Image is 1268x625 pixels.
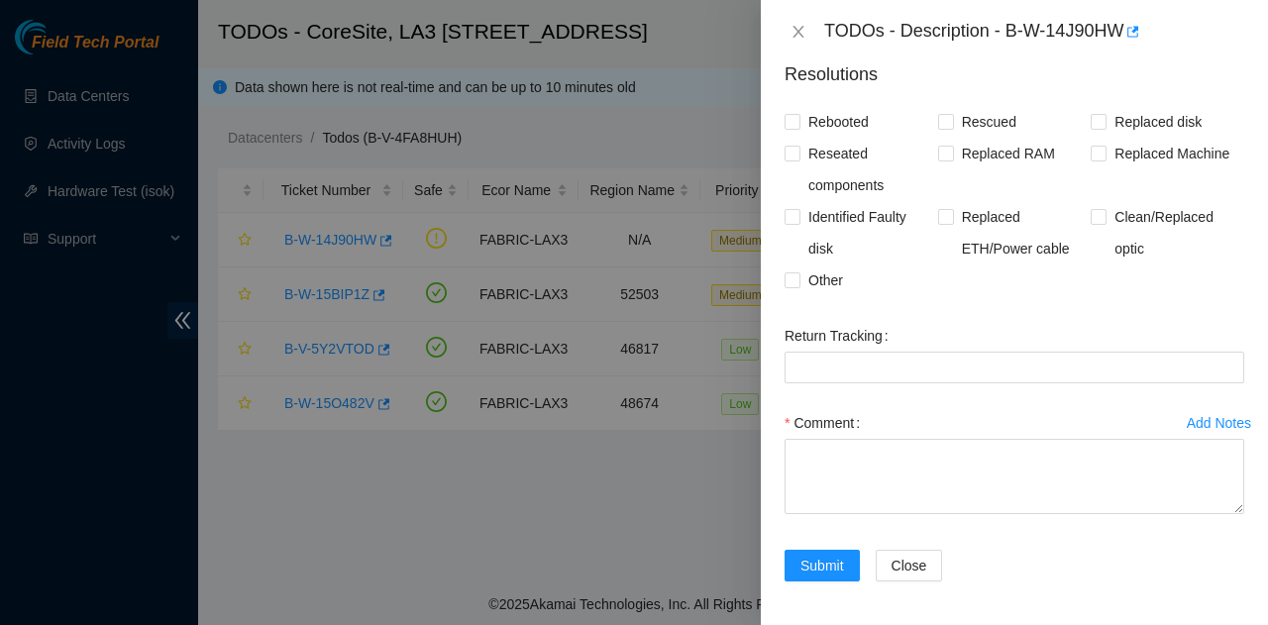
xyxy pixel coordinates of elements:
[800,138,938,201] span: Reseated components
[800,201,938,264] span: Identified Faulty disk
[800,264,851,296] span: Other
[785,407,868,439] label: Comment
[824,16,1244,48] div: TODOs - Description - B-W-14J90HW
[1107,201,1244,264] span: Clean/Replaced optic
[954,106,1024,138] span: Rescued
[1107,138,1237,169] span: Replaced Machine
[892,555,927,576] span: Close
[785,46,1244,88] p: Resolutions
[800,106,877,138] span: Rebooted
[876,550,943,581] button: Close
[785,550,860,581] button: Submit
[785,23,812,42] button: Close
[785,439,1244,514] textarea: Comment
[800,555,844,576] span: Submit
[785,320,897,352] label: Return Tracking
[1187,416,1251,430] div: Add Notes
[1186,407,1252,439] button: Add Notes
[1107,106,1210,138] span: Replaced disk
[954,201,1092,264] span: Replaced ETH/Power cable
[791,24,806,40] span: close
[785,352,1244,383] input: Return Tracking
[954,138,1063,169] span: Replaced RAM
